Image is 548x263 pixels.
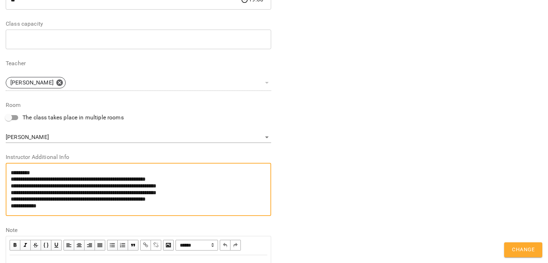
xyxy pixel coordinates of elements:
label: Room [6,102,271,108]
button: Underline [51,240,62,251]
button: Monospace [41,240,51,251]
select: Block type [176,240,218,251]
button: OL [118,240,128,251]
div: [PERSON_NAME] [6,75,271,91]
span: The class takes place in multiple rooms [22,113,124,122]
button: Redo [230,240,241,251]
span: Normal [176,240,218,251]
button: Align Left [64,240,74,251]
button: Link [140,240,151,251]
button: Bold [10,240,20,251]
button: Italic [20,240,31,251]
label: Note [6,227,271,233]
button: Align Justify [95,240,105,251]
label: Instructor Additional Info [6,154,271,160]
label: Teacher [6,61,271,66]
button: Blockquote [128,240,138,251]
p: [PERSON_NAME] [10,78,54,87]
div: [PERSON_NAME] [6,77,66,88]
span: Change [512,245,534,254]
button: Strikethrough [31,240,41,251]
button: UL [107,240,118,251]
button: Remove Link [151,240,161,251]
div: [PERSON_NAME] [6,132,271,143]
button: Align Right [85,240,95,251]
label: Class capacity [6,21,271,27]
button: Undo [220,240,230,251]
button: Image [163,240,174,251]
button: Align Center [74,240,85,251]
button: Change [504,242,542,257]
